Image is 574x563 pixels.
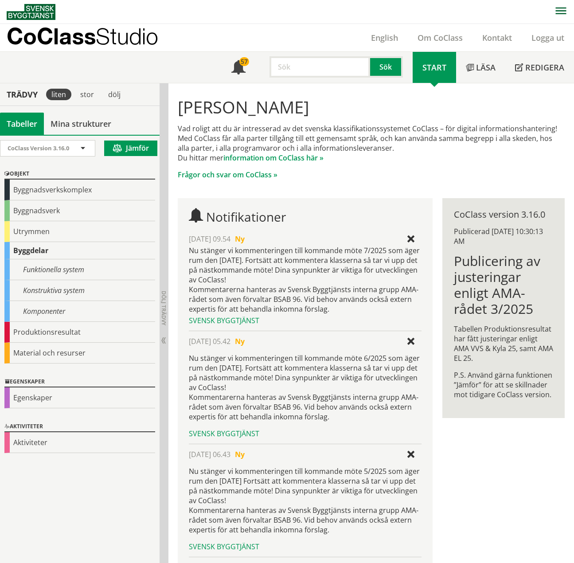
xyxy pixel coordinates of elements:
h1: Publicering av justeringar enligt AMA-rådet 3/2025 [454,253,554,317]
span: Ny [235,450,245,459]
button: Jämför [104,141,157,156]
div: stor [75,89,99,100]
p: Nu stänger vi kommenteringen till kommande möte 5/2025 som äger rum den [DATE] Fortsätt att komme... [189,466,422,535]
span: Ny [235,234,245,244]
p: Vad roligt att du är intresserad av det svenska klassifikationssystemet CoClass – för digital inf... [178,124,565,163]
a: Start [413,52,456,83]
span: Studio [96,23,158,49]
span: [DATE] 05.42 [189,336,230,346]
div: Svensk Byggtjänst [189,429,422,438]
span: Notifikationer [206,208,286,225]
div: Komponenter [4,301,155,322]
div: Konstruktiva system [4,280,155,301]
div: Material och resurser [4,343,155,364]
span: Ny [235,336,245,346]
div: Egenskaper [4,377,155,387]
div: Byggnadsverkskomplex [4,180,155,200]
div: Nu stänger vi kommenteringen till kommande möte 7/2025 som äger rum den [DATE]. Fortsätt att komm... [189,246,422,314]
p: CoClass [7,31,158,41]
span: Dölj trädvy [160,291,168,325]
h1: [PERSON_NAME] [178,97,565,117]
a: Redigera [505,52,574,83]
a: information om CoClass här » [223,153,324,163]
span: Läsa [476,62,496,73]
a: Logga ut [522,32,574,43]
span: Notifikationer [231,61,246,75]
div: Svensk Byggtjänst [189,542,422,551]
div: Byggdelar [4,242,155,259]
div: Trädvy [2,90,43,99]
div: Svensk Byggtjänst [189,316,422,325]
div: liten [46,89,71,100]
span: Start [422,62,446,73]
span: [DATE] 09.54 [189,234,230,244]
a: CoClassStudio [7,24,177,51]
span: CoClass Version 3.16.0 [8,144,69,152]
div: Utrymmen [4,221,155,242]
span: Redigera [525,62,564,73]
img: Svensk Byggtjänst [7,4,55,20]
div: Aktiviteter [4,432,155,453]
p: P.S. Använd gärna funktionen ”Jämför” för att se skillnader mot tidigare CoClass version. [454,370,554,399]
div: dölj [103,89,126,100]
a: Frågor och svar om CoClass » [178,170,277,180]
p: Tabellen Produktionsresultat har fått justeringar enligt AMA VVS & Kyla 25, samt AMA EL 25. [454,324,554,363]
input: Sök [269,56,370,78]
a: 57 [222,52,255,83]
div: Byggnadsverk [4,200,155,221]
a: Mina strukturer [44,113,118,135]
div: CoClass version 3.16.0 [454,210,554,219]
a: Om CoClass [408,32,472,43]
div: Funktionella system [4,259,155,280]
div: Produktionsresultat [4,322,155,343]
div: Aktiviteter [4,422,155,432]
div: Egenskaper [4,387,155,408]
a: Kontakt [472,32,522,43]
div: Publicerad [DATE] 10:30:13 AM [454,227,554,246]
div: Objekt [4,169,155,180]
button: Sök [370,56,403,78]
a: English [361,32,408,43]
span: [DATE] 06.43 [189,450,230,459]
p: Nu stänger vi kommenteringen till kommande möte 6/2025 som äger rum den [DATE]. Fortsätt att komm... [189,353,422,422]
a: Läsa [456,52,505,83]
div: 57 [239,57,249,66]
